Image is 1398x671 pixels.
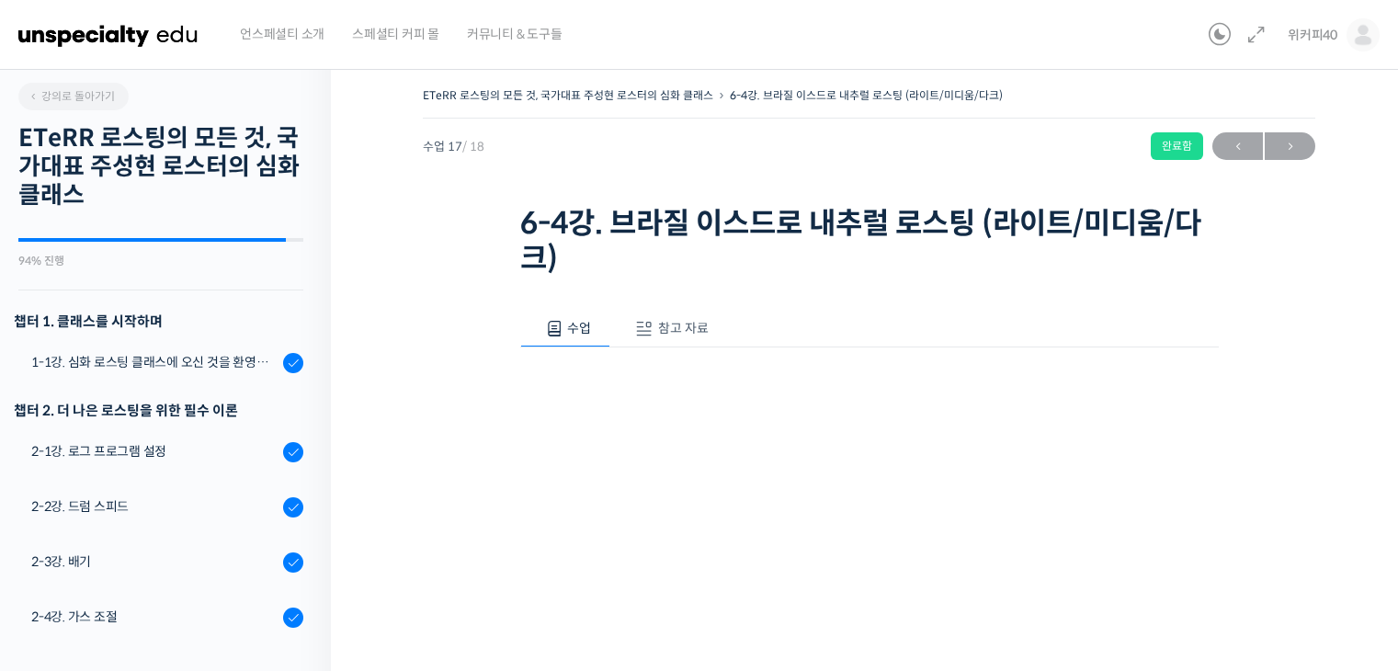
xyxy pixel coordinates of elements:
span: 참고 자료 [658,320,709,336]
span: → [1265,134,1315,159]
div: 완료함 [1151,132,1203,160]
h1: 6-4강. 브라질 이스드로 내추럴 로스팅 (라이트/미디움/다크) [520,206,1219,277]
a: 다음→ [1265,132,1315,160]
span: ← [1212,134,1263,159]
span: 위커피40 [1288,27,1337,43]
a: ETeRR 로스팅의 모든 것, 국가대표 주성현 로스터의 심화 클래스 [423,88,713,102]
div: 2-2강. 드럼 스피드 [31,496,278,517]
span: 수업 [567,320,591,336]
a: 강의로 돌아가기 [18,83,129,110]
span: 강의로 돌아가기 [28,89,115,103]
span: / 18 [462,139,484,154]
div: 2-4강. 가스 조절 [31,607,278,627]
div: 챕터 2. 더 나은 로스팅을 위한 필수 이론 [14,398,303,423]
div: 2-3강. 배기 [31,552,278,572]
a: ←이전 [1212,132,1263,160]
h3: 챕터 1. 클래스를 시작하며 [14,309,303,334]
h2: ETeRR 로스팅의 모든 것, 국가대표 주성현 로스터의 심화 클래스 [18,124,303,210]
div: 94% 진행 [18,256,303,267]
span: 수업 17 [423,141,484,153]
div: 1-1강. 심화 로스팅 클래스에 오신 것을 환영합니다 [31,352,278,372]
a: 6-4강. 브라질 이스드로 내추럴 로스팅 (라이트/미디움/다크) [730,88,1003,102]
div: 2-1강. 로그 프로그램 설정 [31,441,278,461]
